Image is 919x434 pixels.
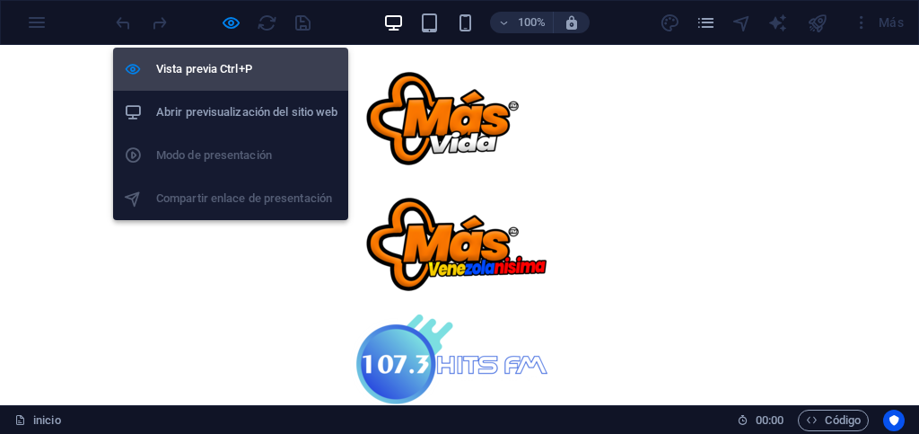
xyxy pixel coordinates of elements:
span: : [768,413,771,427]
button: Código [798,410,869,431]
button: Usercentrics [883,410,905,431]
button: 100% [490,12,554,33]
h6: Vista previa Ctrl+P [156,58,337,80]
a: Haz clic para cancelar la selección y doble clic para abrir páginas [14,410,61,431]
h6: 100% [517,12,546,33]
span: Código [806,410,861,431]
h6: Tiempo de la sesión [737,410,784,431]
i: Páginas (Ctrl+Alt+S) [696,13,716,33]
button: pages [695,12,716,33]
h6: Abrir previsualización del sitio web [156,102,337,123]
i: Al redimensionar, ajustar el nivel de zoom automáticamente para ajustarse al dispositivo elegido. [564,14,580,31]
span: 00 00 [756,410,783,431]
